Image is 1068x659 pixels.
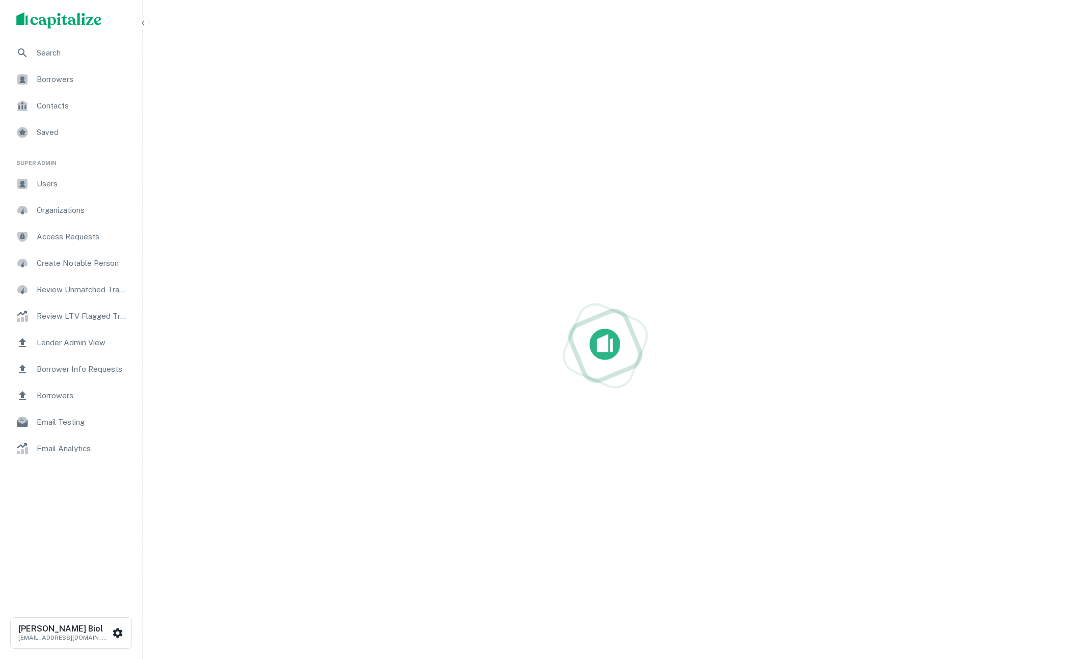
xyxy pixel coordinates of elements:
[8,251,134,276] a: Create Notable Person
[18,633,110,642] p: [EMAIL_ADDRESS][DOMAIN_NAME]
[8,410,134,434] a: Email Testing
[37,178,128,190] span: Users
[37,443,128,455] span: Email Analytics
[8,225,134,249] a: Access Requests
[37,363,128,375] span: Borrower Info Requests
[8,304,134,328] a: Review LTV Flagged Transactions
[37,390,128,402] span: Borrowers
[1017,578,1068,626] iframe: Chat Widget
[8,120,134,145] a: Saved
[37,416,128,428] span: Email Testing
[8,198,134,223] a: Organizations
[37,204,128,216] span: Organizations
[37,257,128,269] span: Create Notable Person
[8,67,134,92] a: Borrowers
[8,357,134,381] a: Borrower Info Requests
[37,337,128,349] span: Lender Admin View
[18,625,110,633] h6: [PERSON_NAME] Biol
[37,100,128,112] span: Contacts
[8,147,134,172] li: Super Admin
[8,436,134,461] a: Email Analytics
[8,331,134,355] a: Lender Admin View
[37,73,128,86] span: Borrowers
[8,172,134,196] a: Users
[37,47,128,59] span: Search
[10,617,132,649] button: [PERSON_NAME] Biol[EMAIL_ADDRESS][DOMAIN_NAME]
[37,231,128,243] span: Access Requests
[37,284,128,296] span: Review Unmatched Transactions
[8,383,134,408] a: Borrowers
[37,310,128,322] span: Review LTV Flagged Transactions
[8,278,134,302] a: Review Unmatched Transactions
[37,126,128,139] span: Saved
[8,94,134,118] a: Contacts
[8,41,134,65] a: Search
[16,12,102,29] img: capitalize-logo.png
